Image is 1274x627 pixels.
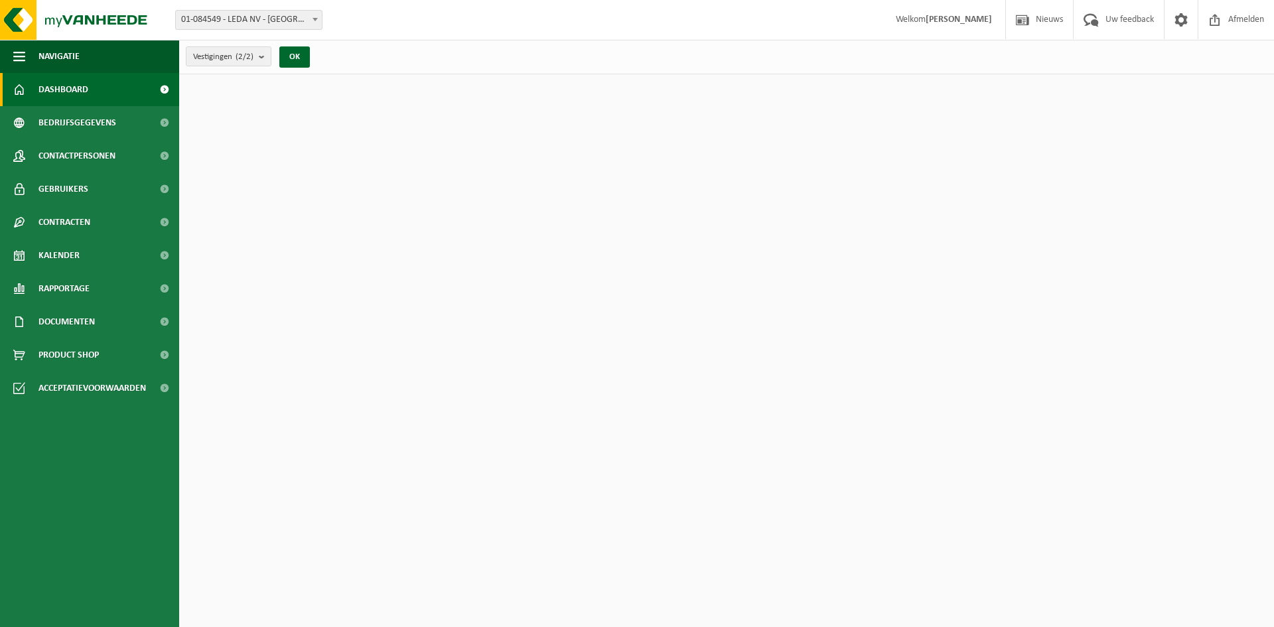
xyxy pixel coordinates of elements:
[38,139,115,173] span: Contactpersonen
[236,52,253,61] count: (2/2)
[38,206,90,239] span: Contracten
[38,40,80,73] span: Navigatie
[38,372,146,405] span: Acceptatievoorwaarden
[38,73,88,106] span: Dashboard
[175,10,322,30] span: 01-084549 - LEDA NV - TORHOUT
[38,106,116,139] span: Bedrijfsgegevens
[38,305,95,338] span: Documenten
[926,15,992,25] strong: [PERSON_NAME]
[176,11,322,29] span: 01-084549 - LEDA NV - TORHOUT
[38,272,90,305] span: Rapportage
[38,239,80,272] span: Kalender
[38,173,88,206] span: Gebruikers
[38,338,99,372] span: Product Shop
[193,47,253,67] span: Vestigingen
[279,46,310,68] button: OK
[186,46,271,66] button: Vestigingen(2/2)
